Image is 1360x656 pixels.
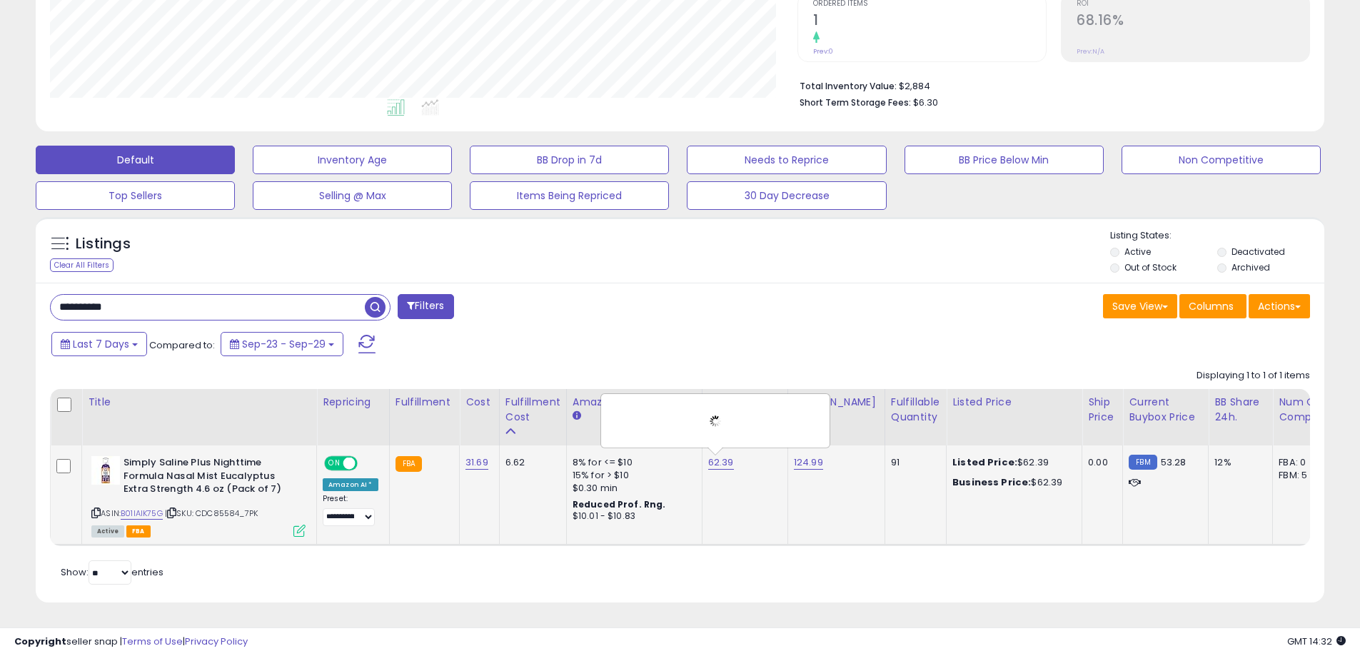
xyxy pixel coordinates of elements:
[573,410,581,423] small: Amazon Fees.
[794,455,823,470] a: 124.99
[1197,369,1310,383] div: Displaying 1 to 1 of 1 items
[573,482,691,495] div: $0.30 min
[88,395,311,410] div: Title
[1214,456,1261,469] div: 12%
[253,146,452,174] button: Inventory Age
[952,475,1031,489] b: Business Price:
[73,337,129,351] span: Last 7 Days
[1088,395,1117,425] div: Ship Price
[891,395,940,425] div: Fulfillable Quantity
[465,395,493,410] div: Cost
[505,456,555,469] div: 6.62
[326,458,343,470] span: ON
[573,510,691,523] div: $10.01 - $10.83
[76,234,131,254] h5: Listings
[1179,294,1246,318] button: Columns
[1129,455,1157,470] small: FBM
[573,395,696,410] div: Amazon Fees
[51,332,147,356] button: Last 7 Days
[952,455,1017,469] b: Listed Price:
[36,181,235,210] button: Top Sellers
[1088,456,1112,469] div: 0.00
[1110,229,1324,243] p: Listing States:
[36,146,235,174] button: Default
[1189,299,1234,313] span: Columns
[50,258,114,272] div: Clear All Filters
[708,455,734,470] a: 62.39
[794,395,879,410] div: [PERSON_NAME]
[687,146,886,174] button: Needs to Reprice
[61,565,163,579] span: Show: entries
[1279,456,1326,469] div: FBA: 0
[1279,395,1331,425] div: Num of Comp.
[1279,469,1326,482] div: FBM: 5
[122,635,183,648] a: Terms of Use
[470,146,669,174] button: BB Drop in 7d
[242,337,326,351] span: Sep-23 - Sep-29
[800,80,897,92] b: Total Inventory Value:
[356,458,378,470] span: OFF
[91,525,124,538] span: All listings currently available for purchase on Amazon
[800,76,1299,94] li: $2,884
[800,96,911,109] b: Short Term Storage Fees:
[1077,47,1104,56] small: Prev: N/A
[1124,246,1151,258] label: Active
[149,338,215,352] span: Compared to:
[14,635,66,648] strong: Copyright
[952,476,1071,489] div: $62.39
[185,635,248,648] a: Privacy Policy
[813,47,833,56] small: Prev: 0
[1214,395,1266,425] div: BB Share 24h.
[505,395,560,425] div: Fulfillment Cost
[323,478,378,491] div: Amazon AI *
[1231,246,1285,258] label: Deactivated
[952,395,1076,410] div: Listed Price
[913,96,938,109] span: $6.30
[573,456,691,469] div: 8% for <= $10
[470,181,669,210] button: Items Being Repriced
[396,456,422,472] small: FBA
[323,395,383,410] div: Repricing
[573,498,666,510] b: Reduced Prof. Rng.
[165,508,258,519] span: | SKU: CDC85584_7PK
[891,456,935,469] div: 91
[91,456,306,535] div: ASIN:
[905,146,1104,174] button: BB Price Below Min
[1231,261,1270,273] label: Archived
[1124,261,1177,273] label: Out of Stock
[253,181,452,210] button: Selling @ Max
[396,395,453,410] div: Fulfillment
[1161,455,1187,469] span: 53.28
[14,635,248,649] div: seller snap | |
[91,456,120,485] img: 414Ea1HOMpL._SL40_.jpg
[124,456,297,500] b: Simply Saline Plus Nighttime Formula Nasal Mist Eucalyptus Extra Strength 4.6 oz (Pack of 7)
[1249,294,1310,318] button: Actions
[221,332,343,356] button: Sep-23 - Sep-29
[1122,146,1321,174] button: Non Competitive
[952,456,1071,469] div: $62.39
[1129,395,1202,425] div: Current Buybox Price
[465,455,488,470] a: 31.69
[323,494,378,526] div: Preset:
[121,508,163,520] a: B01IAIK75G
[1077,12,1309,31] h2: 68.16%
[126,525,151,538] span: FBA
[1103,294,1177,318] button: Save View
[398,294,453,319] button: Filters
[1287,635,1346,648] span: 2025-10-7 14:32 GMT
[687,181,886,210] button: 30 Day Decrease
[573,469,691,482] div: 15% for > $10
[813,12,1046,31] h2: 1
